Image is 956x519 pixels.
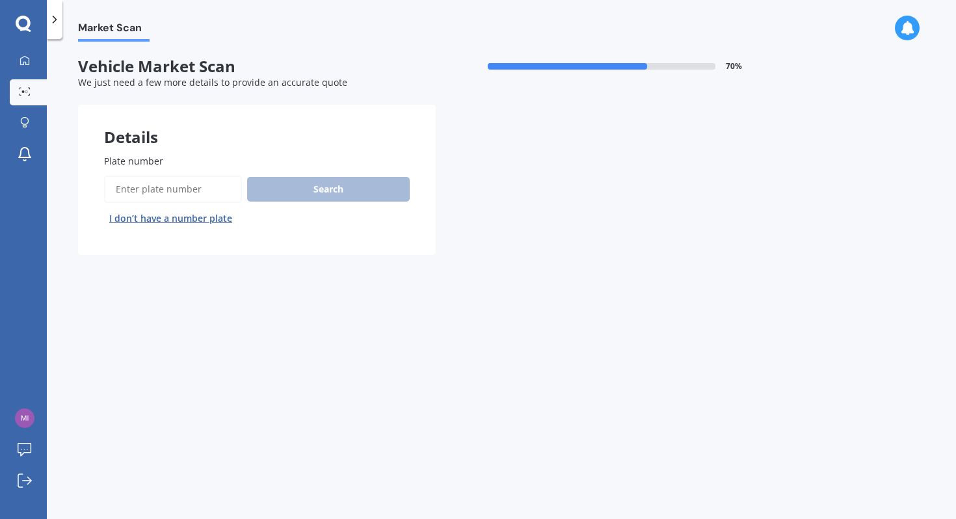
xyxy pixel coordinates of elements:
button: I don’t have a number plate [104,208,237,229]
span: Market Scan [78,21,150,39]
span: 70 % [726,62,742,71]
img: d2e1d63229213b6765690b41fd752361 [15,408,34,428]
input: Enter plate number [104,176,242,203]
span: We just need a few more details to provide an accurate quote [78,76,347,88]
span: Vehicle Market Scan [78,57,436,76]
div: Details [78,105,436,144]
span: Plate number [104,155,163,167]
